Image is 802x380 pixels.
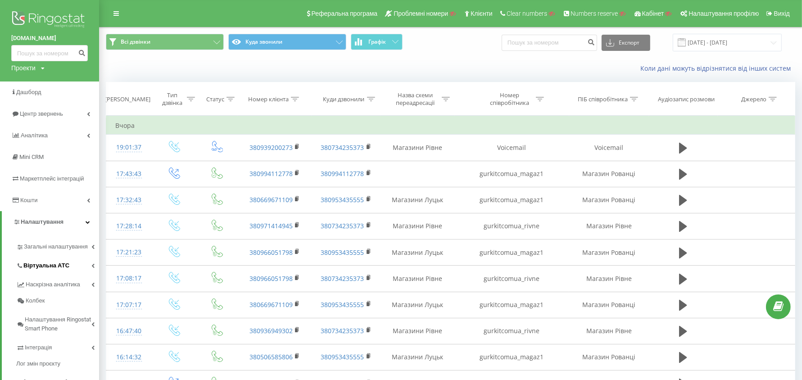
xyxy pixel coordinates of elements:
a: Коли дані можуть відрізнятися вiд інших систем [640,64,795,72]
td: Магазини Луцьк [381,187,455,213]
td: gurkitcomua_magaz1 [455,187,569,213]
span: Налаштування [21,218,63,225]
button: Всі дзвінки [106,34,224,50]
td: Магазини Луцьк [381,344,455,370]
button: Графік [351,34,403,50]
input: Пошук за номером [11,45,88,61]
td: Магазини Рівне [381,213,455,239]
div: Номер клієнта [248,95,289,103]
td: Магазин Рівне [569,318,649,344]
a: [DOMAIN_NAME] [11,34,88,43]
div: 17:21:23 [115,244,143,261]
span: Вихід [774,10,790,17]
td: gurkitcomua_magaz1 [455,344,569,370]
a: 380734235373 [321,143,364,152]
div: Назва схеми переадресації [391,91,440,107]
a: Віртуальна АТС [16,255,99,274]
div: 16:47:40 [115,322,143,340]
a: 380506585806 [249,353,293,361]
div: [PERSON_NAME] [105,95,150,103]
span: Дашборд [16,89,41,95]
div: 17:43:43 [115,165,143,183]
a: 380953435555 [321,300,364,309]
a: 380994112778 [249,169,293,178]
div: ПІБ співробітника [578,95,628,103]
span: Клієнти [471,10,493,17]
td: gurkitcomua_magaz1 [455,292,569,318]
span: Налаштування Ringostat Smart Phone [25,315,91,333]
span: Numbers reserve [571,10,618,17]
td: Магазини Рівне [381,318,455,344]
td: Магазин Рівне [569,266,649,292]
td: Магазин Рованці [569,187,649,213]
td: Магазини Рівне [381,266,455,292]
a: Наскрізна аналітика [16,274,99,293]
span: Mini CRM [19,154,44,160]
span: Всі дзвінки [121,38,150,45]
td: Вчора [106,117,795,135]
span: Наскрізна аналітика [26,280,80,289]
div: 17:07:17 [115,296,143,314]
span: Лог змін проєкту [16,359,60,368]
div: 16:14:32 [115,348,143,366]
span: Налаштування профілю [689,10,759,17]
button: Куда звонили [228,34,346,50]
td: Voicemail [455,135,569,161]
td: gurkitcomua_magaz1 [455,161,569,187]
div: Куди дзвонили [323,95,365,103]
div: Тип дзвінка [160,91,185,107]
span: Центр звернень [20,110,63,117]
img: Ringostat logo [11,9,88,32]
a: 380734235373 [321,222,364,230]
td: gurkitcomua_magaz1 [455,240,569,266]
a: Інтеграція [16,337,99,356]
a: 380734235373 [321,326,364,335]
td: gurkitcomua_rivne [455,266,569,292]
a: 380966051798 [249,274,293,283]
td: Магазин Рованці [569,161,649,187]
a: Лог змін проєкту [16,356,99,372]
td: Магазини Луцьк [381,292,455,318]
a: Загальні налаштування [16,236,99,255]
td: gurkitcomua_rivne [455,213,569,239]
span: Аналiтика [21,132,48,139]
div: Джерело [741,95,766,103]
td: Магазин Рованці [569,240,649,266]
td: Voicemail [569,135,649,161]
span: Кабінет [642,10,664,17]
td: Магазини Луцьк [381,240,455,266]
a: 380669671109 [249,195,293,204]
a: 380953435555 [321,195,364,204]
input: Пошук за номером [502,35,597,51]
a: 380734235373 [321,274,364,283]
div: Статус [206,95,224,103]
span: Маркетплейс інтеграцій [20,175,84,182]
div: Проекти [11,63,36,72]
span: Колбек [26,296,45,305]
td: Магазин Рівне [569,213,649,239]
span: Загальні налаштування [24,242,88,251]
div: Аудіозапис розмови [658,95,715,103]
span: Clear numbers [507,10,547,17]
a: 380939200273 [249,143,293,152]
a: 380966051798 [249,248,293,257]
div: 17:28:14 [115,217,143,235]
td: Магазин Рованці [569,292,649,318]
span: Графік [368,39,386,45]
span: Віртуальна АТС [23,261,69,270]
span: Реферальна програма [312,10,378,17]
td: Магазин Рованці [569,344,649,370]
span: Кошти [20,197,37,204]
a: 380669671109 [249,300,293,309]
a: 380953435555 [321,248,364,257]
td: gurkitcomua_rivne [455,318,569,344]
div: Номер співробітника [485,91,534,107]
a: 380971414945 [249,222,293,230]
a: 380994112778 [321,169,364,178]
div: 17:08:17 [115,270,143,287]
button: Експорт [602,35,650,51]
a: Колбек [16,293,99,309]
span: Проблемні номери [394,10,448,17]
a: Налаштування [2,211,99,233]
div: 19:01:37 [115,139,143,156]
